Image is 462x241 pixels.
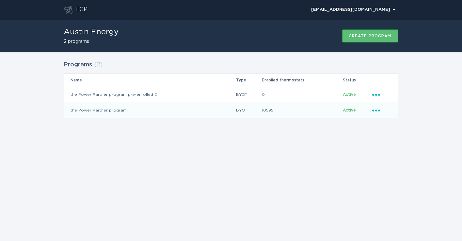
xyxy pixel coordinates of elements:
div: Popover menu [309,5,398,15]
tr: d138714fb4724cd7b271465fac671896 [64,102,398,118]
span: Active [343,93,356,96]
td: BYOT [236,102,262,118]
h1: Austin Energy [64,28,119,36]
div: Create program [349,34,391,38]
th: Type [236,74,262,87]
button: Open user account details [309,5,398,15]
button: Create program [342,29,398,43]
span: Active [343,108,356,112]
h2: 2 programs [64,39,119,44]
div: [EMAIL_ADDRESS][DOMAIN_NAME] [311,8,395,12]
div: Popover menu [372,91,391,98]
div: ECP [76,6,88,14]
td: BYOT [236,87,262,102]
td: the Power Partner program pre-enrolled DI [64,87,236,102]
span: ( 2 ) [94,62,103,68]
button: Go to dashboard [64,6,72,14]
th: Status [343,74,372,87]
td: 0 [262,87,343,102]
td: the Power Partner program [64,102,236,118]
th: Enrolled thermostats [262,74,343,87]
th: Name [64,74,236,87]
tr: bdc07f72465e4ee480a0f657265ba831 [64,87,398,102]
h2: Programs [64,59,92,71]
tr: Table Headers [64,74,398,87]
td: 10595 [262,102,343,118]
div: Popover menu [372,107,391,114]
